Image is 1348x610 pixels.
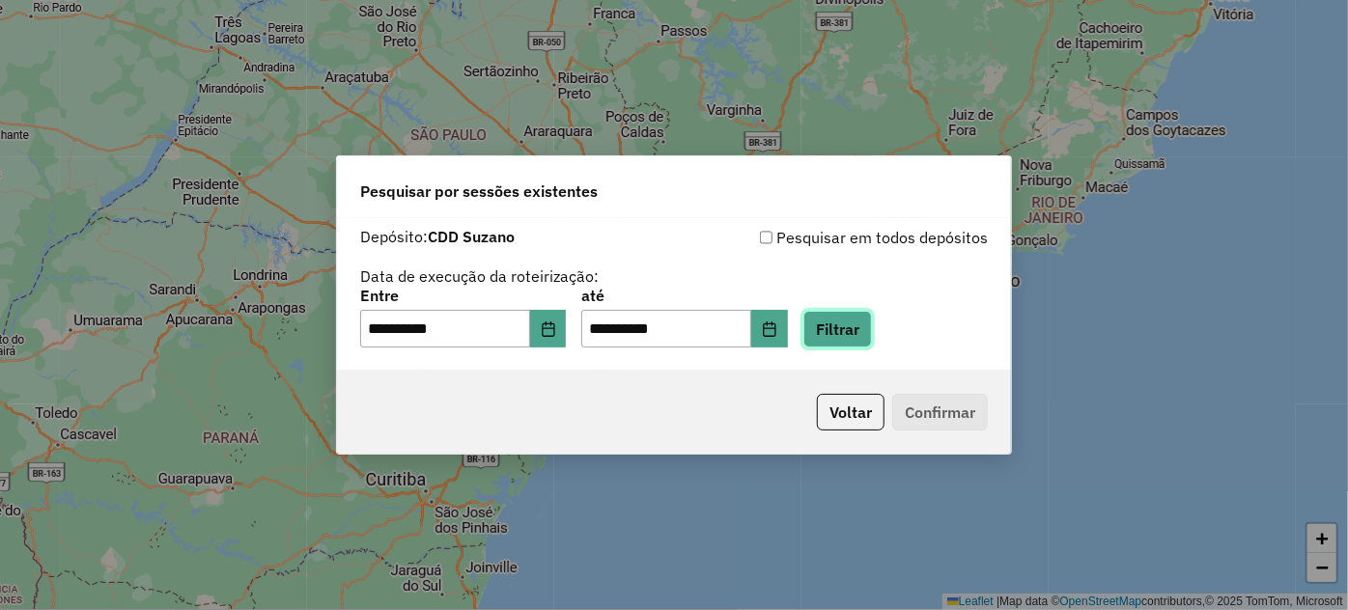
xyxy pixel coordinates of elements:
span: Pesquisar por sessões existentes [360,180,598,203]
label: até [581,284,787,307]
label: Entre [360,284,566,307]
button: Voltar [817,394,885,430]
label: Data de execução da roteirização: [360,264,599,288]
label: Depósito: [360,225,515,248]
div: Pesquisar em todos depósitos [674,226,988,249]
button: Filtrar [803,311,872,347]
button: Choose Date [751,310,788,348]
button: Choose Date [530,310,567,348]
strong: CDD Suzano [428,227,515,246]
